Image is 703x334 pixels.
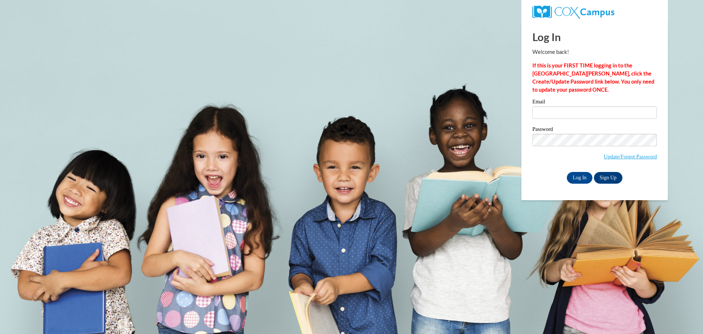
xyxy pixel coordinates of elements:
label: Password [532,126,657,134]
input: Log In [567,172,592,184]
img: COX Campus [532,5,614,19]
label: Email [532,99,657,106]
a: Update/Forgot Password [604,154,657,159]
a: COX Campus [532,5,657,19]
p: Welcome back! [532,48,657,56]
strong: If this is your FIRST TIME logging in to the [GEOGRAPHIC_DATA][PERSON_NAME], click the Create/Upd... [532,62,654,93]
a: Sign Up [594,172,622,184]
h1: Log In [532,29,657,44]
